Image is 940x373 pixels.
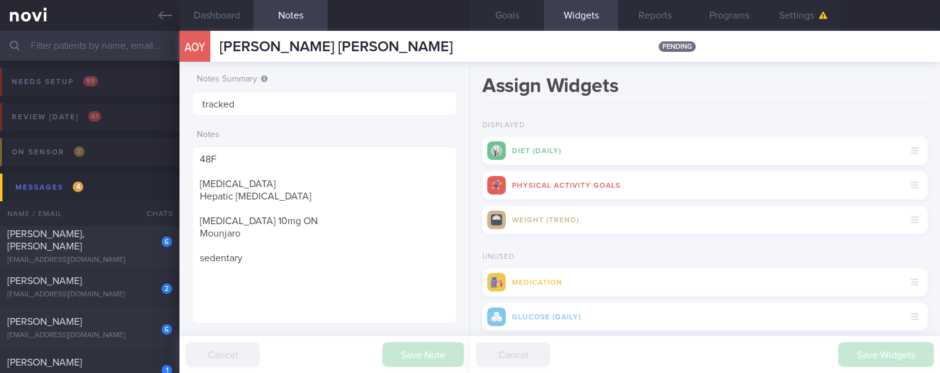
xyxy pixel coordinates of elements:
[9,144,88,161] div: On sensor
[482,171,928,199] div: Physical Activity Goals
[9,73,101,90] div: Needs setup
[482,136,928,165] div: Diet (Daily)
[7,276,82,286] span: [PERSON_NAME]
[73,182,83,192] span: 4
[482,303,928,331] div: Glucose (Daily)
[162,237,172,247] div: 6
[7,229,85,251] span: [PERSON_NAME], [PERSON_NAME]
[482,268,928,296] div: Medication
[7,317,82,327] span: [PERSON_NAME]
[7,358,82,367] span: [PERSON_NAME]
[220,40,453,54] span: [PERSON_NAME] [PERSON_NAME]
[7,331,172,340] div: [EMAIL_ADDRESS][DOMAIN_NAME]
[162,283,172,294] div: 2
[659,41,696,52] span: pending
[197,74,452,85] label: Notes Summary
[9,109,104,125] div: Review [DATE]
[12,179,86,196] div: Messages
[88,111,101,122] span: 61
[482,253,928,262] h2: Unused
[482,74,928,103] h1: Assign Widgets
[7,256,172,265] div: [EMAIL_ADDRESS][DOMAIN_NAME]
[482,121,928,130] h2: Displayed
[130,201,179,226] div: Chats
[162,324,172,335] div: 6
[176,23,213,71] div: AOY
[482,206,928,234] div: Weight (Trend)
[83,76,98,86] span: 99
[7,290,172,300] div: [EMAIL_ADDRESS][DOMAIN_NAME]
[74,146,85,157] span: 8
[197,130,452,141] label: Notes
